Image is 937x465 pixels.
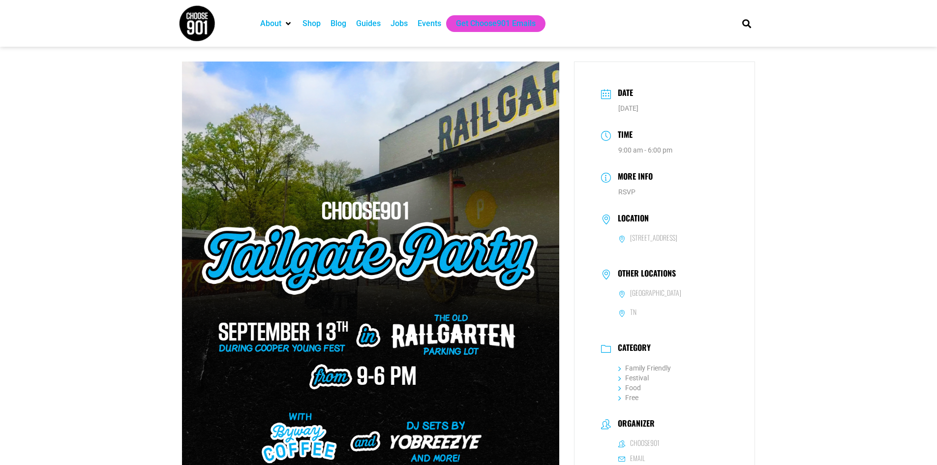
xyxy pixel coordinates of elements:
abbr: 9:00 am - 6:00 pm [618,146,672,154]
a: Food [618,384,641,392]
h6: TN [630,308,636,316]
h6: [GEOGRAPHIC_DATA] [630,288,681,297]
a: Events [418,18,441,30]
h3: More Info [613,170,653,185]
h3: Other Locations [613,269,676,280]
h3: Organizer [613,419,655,431]
nav: Main nav [255,15,725,32]
a: Family Friendly [618,364,671,372]
a: Blog [331,18,346,30]
a: About [260,18,281,30]
a: Shop [302,18,321,30]
h6: Choose901 [630,438,660,447]
h3: Location [613,214,649,225]
h3: Category [613,343,651,355]
h6: [STREET_ADDRESS] [630,233,677,242]
a: Festival [618,374,649,382]
a: Free [618,394,638,402]
a: Jobs [391,18,408,30]
div: Search [738,15,755,31]
a: Get Choose901 Emails [456,18,536,30]
h6: Email [630,454,645,463]
div: About [255,15,298,32]
h3: Time [613,128,633,143]
a: Guides [356,18,381,30]
a: RSVP [618,188,635,196]
h3: Date [613,87,633,101]
span: [DATE] [618,104,638,112]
